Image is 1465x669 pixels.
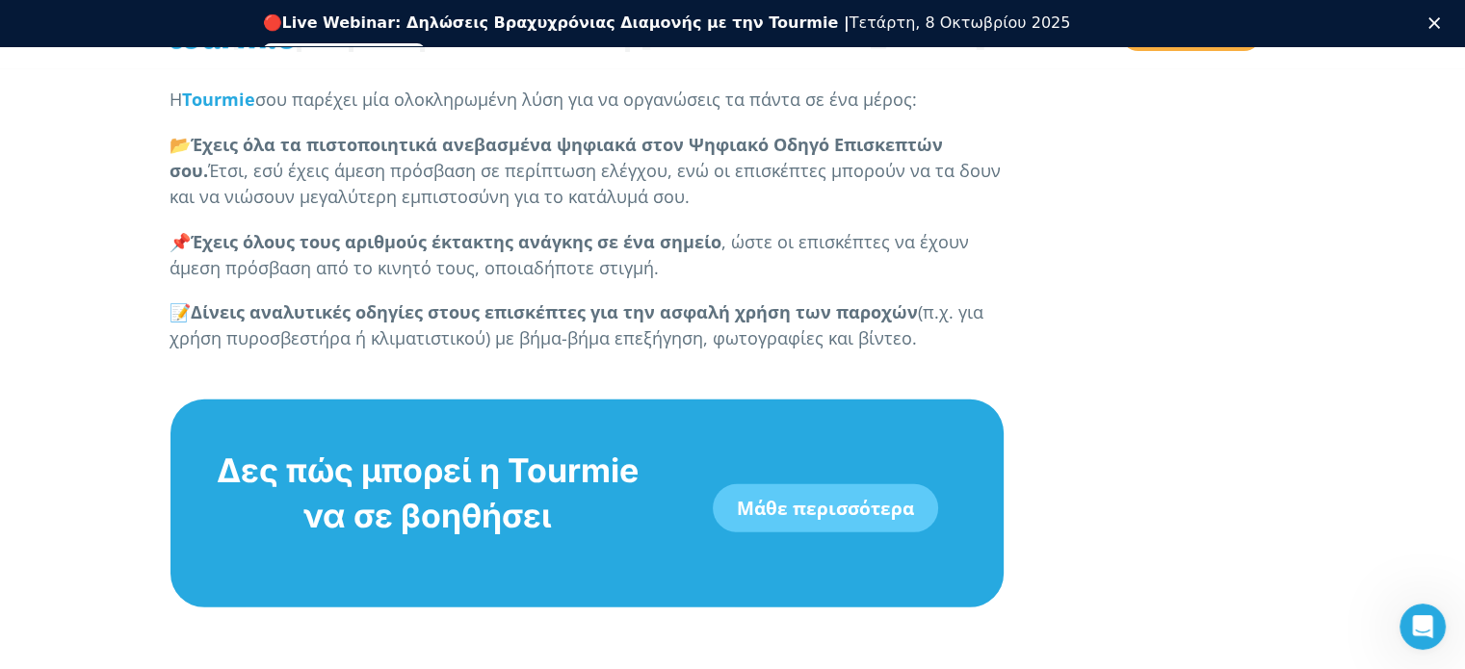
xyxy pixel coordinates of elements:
p: Η σου παρέχει μία ολοκληρωμένη λύση για να οργανώσεις τα πάντα σε ένα μέρος: [170,87,1005,113]
p: 📂 Έτσι, εσύ έχεις άμεση πρόσβαση σε περίπτωση ελέγχου, ενώ οι επισκέπτες μπορούν να τα δουν και ν... [170,132,1005,210]
div: 🔴 Τετάρτη, 8 Οκτωβρίου 2025 [263,13,1071,33]
span: Δες πώς μπορεί η Tourmie να σε βοηθήσει [217,450,639,535]
p: 📌 , ώστε οι επισκέπτες να έχουν άμεση πρόσβαση από το κινητό τους, οποιαδήποτε στιγμή. [170,229,1005,281]
a: Εγγραφείτε δωρεάν [263,43,426,66]
a: Μάθε περισσότερα [713,484,938,532]
div: Κλείσιμο [1428,17,1448,29]
strong: Έχεις όλα τα πιστοποιητικά ανεβασμένα ψηφιακά στον Ψηφιακό Οδηγό Επισκεπτών σου. [170,133,943,182]
b: Live Webinar: Δηλώσεις Βραχυχρόνιας Διαμονής με την Tourmie | [282,13,850,32]
strong: Έχεις όλους τους αριθμούς έκτακτης ανάγκης σε ένα σημείο [191,230,721,253]
strong: Δίνεις αναλυτικές οδηγίες στους επισκέπτες για την ασφαλή χρήση των παροχών [191,300,918,323]
a: Tourmie [182,88,255,111]
iframe: Intercom live chat [1400,604,1446,650]
p: 📝 (π.χ. για χρήση πυροσβεστήρα ή κλιματιστικού) με βήμα-βήμα επεξήγηση, φωτογραφίες και βίντεο. [170,299,1005,351]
